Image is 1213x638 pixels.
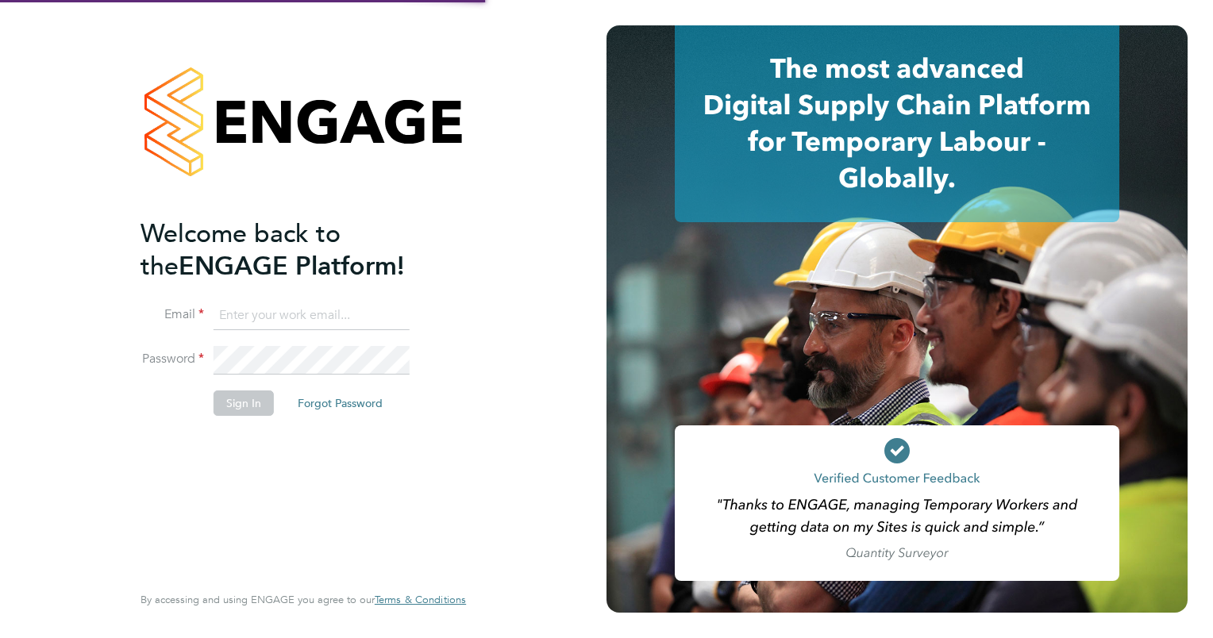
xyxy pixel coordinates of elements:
[214,390,274,416] button: Sign In
[141,351,204,367] label: Password
[375,594,466,606] a: Terms & Conditions
[285,390,395,416] button: Forgot Password
[375,593,466,606] span: Terms & Conditions
[141,217,450,282] h2: ENGAGE Platform!
[214,302,410,330] input: Enter your work email...
[141,218,341,282] span: Welcome back to the
[141,306,204,323] label: Email
[141,593,466,606] span: By accessing and using ENGAGE you agree to our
